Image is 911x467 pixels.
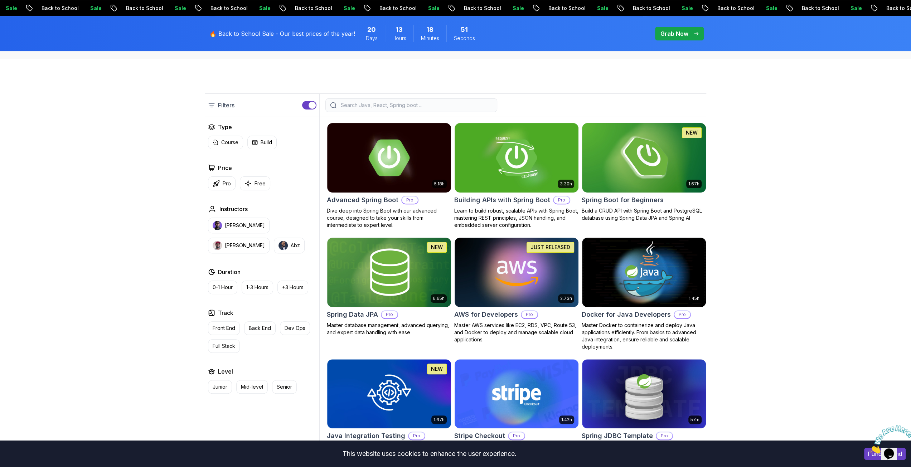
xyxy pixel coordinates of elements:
img: Advanced Spring Boot card [327,123,451,193]
p: 2.73h [560,296,572,301]
a: Stripe Checkout card1.42hStripe CheckoutProAccept payments from your customers with Stripe Checkout. [454,359,579,458]
span: Minutes [421,35,439,42]
p: Pro [223,180,231,187]
p: NEW [431,365,443,373]
img: Stripe Checkout card [455,359,578,429]
p: Sale [587,5,610,12]
p: Pro [409,432,425,439]
p: NEW [431,244,443,251]
img: Spring JDBC Template card [582,359,706,429]
p: 1-3 Hours [246,284,268,291]
span: Seconds [454,35,475,42]
input: Search Java, React, Spring boot ... [339,102,493,109]
a: Docker for Java Developers card1.45hDocker for Java DevelopersProMaster Docker to containerize an... [582,237,706,350]
p: Sale [502,5,525,12]
p: Senior [277,383,292,390]
p: 1.67h [433,417,445,423]
p: Sale [756,5,779,12]
img: Docker for Java Developers card [582,238,706,307]
p: +3 Hours [282,284,304,291]
img: Building APIs with Spring Boot card [455,123,578,193]
p: 0-1 Hour [213,284,233,291]
p: Pro [402,196,418,204]
p: Sale [333,5,356,12]
span: 18 Minutes [426,25,433,35]
p: 6.65h [433,296,445,301]
p: [PERSON_NAME] [225,222,265,229]
h2: Docker for Java Developers [582,310,671,320]
h2: Price [218,164,232,172]
p: Front End [213,325,235,332]
img: Spring Boot for Beginners card [579,121,709,194]
button: 1-3 Hours [242,281,273,294]
p: Dive deep into Spring Boot with our advanced course, designed to take your skills from intermedia... [327,207,451,229]
h2: AWS for Developers [454,310,518,320]
p: Sale [840,5,863,12]
img: instructor img [213,241,222,250]
p: Sale [671,5,694,12]
button: Pro [208,176,236,190]
p: JUST RELEASED [530,244,570,251]
p: Back to School [369,5,418,12]
p: Pro [674,311,690,318]
button: Junior [208,380,232,394]
a: Advanced Spring Boot card5.18hAdvanced Spring BootProDive deep into Spring Boot with our advanced... [327,123,451,229]
p: Master AWS services like EC2, RDS, VPC, Route 53, and Docker to deploy and manage scalable cloud ... [454,322,579,343]
h2: Spring Boot for Beginners [582,195,664,205]
p: Course [221,139,238,146]
p: Pro [554,196,570,204]
h2: Level [218,367,233,376]
span: Hours [392,35,406,42]
a: Spring JDBC Template card57mSpring JDBC TemplateProLearn how to use JDBC Template to simplify dat... [582,359,706,458]
p: Sale [249,5,272,12]
button: Back End [244,321,276,335]
span: 20 Days [367,25,376,35]
a: Spring Boot for Beginners card1.67hNEWSpring Boot for BeginnersBuild a CRUD API with Spring Boot ... [582,123,706,222]
p: Junior [213,383,227,390]
a: Spring Data JPA card6.65hNEWSpring Data JPAProMaster database management, advanced querying, and ... [327,237,451,336]
p: Build a CRUD API with Spring Boot and PostgreSQL database using Spring Data JPA and Spring AI [582,207,706,222]
p: Pro [656,432,672,439]
p: Sale [418,5,441,12]
p: Pro [522,311,537,318]
button: Dev Ops [280,321,310,335]
button: 0-1 Hour [208,281,237,294]
p: Back to School [285,5,333,12]
p: 1.67h [688,181,699,187]
h2: Building APIs with Spring Boot [454,195,550,205]
p: Abz [291,242,300,249]
iframe: chat widget [867,422,911,456]
button: +3 Hours [277,281,308,294]
p: Back to School [454,5,502,12]
p: Learn to build robust, scalable APIs with Spring Boot, mastering REST principles, JSON handling, ... [454,207,579,229]
button: Build [247,136,277,149]
p: Mid-level [241,383,263,390]
p: 5.18h [434,181,445,187]
a: Java Integration Testing card1.67hNEWJava Integration TestingProMaster Java integration testing w... [327,359,451,465]
h2: Type [218,123,232,131]
p: Grab Now [660,29,688,38]
img: Chat attention grabber [3,3,47,31]
p: 57m [690,417,699,423]
span: Days [366,35,378,42]
button: Accept cookies [864,448,906,460]
h2: Advanced Spring Boot [327,195,398,205]
h2: Spring Data JPA [327,310,378,320]
p: 3.30h [560,181,572,187]
p: Back to School [707,5,756,12]
span: 13 Hours [396,25,403,35]
img: instructor img [213,221,222,230]
img: AWS for Developers card [455,238,578,307]
p: Sale [80,5,103,12]
h2: Spring JDBC Template [582,431,653,441]
p: NEW [686,129,698,136]
p: Back to School [200,5,249,12]
button: Front End [208,321,240,335]
h2: Track [218,308,233,317]
button: Full Stack [208,339,240,353]
p: Full Stack [213,342,235,350]
p: Back to School [538,5,587,12]
p: 1.42h [561,417,572,423]
a: Building APIs with Spring Boot card3.30hBuilding APIs with Spring BootProLearn to build robust, s... [454,123,579,229]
